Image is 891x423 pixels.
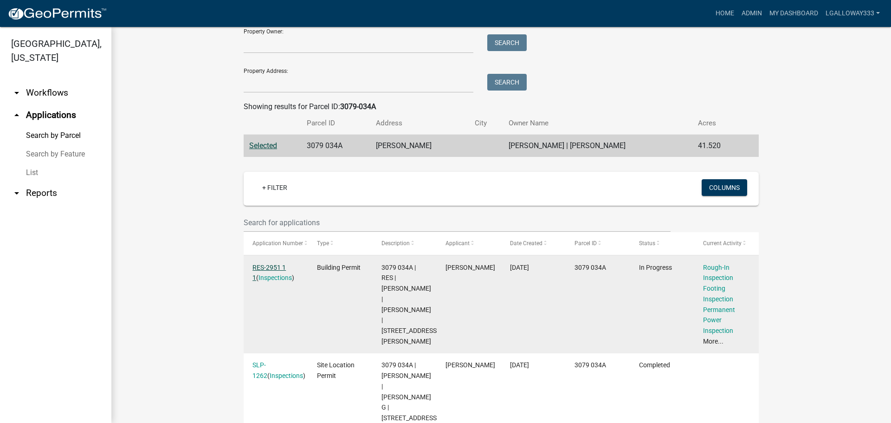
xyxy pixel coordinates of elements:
div: Showing results for Parcel ID: [244,101,759,112]
i: arrow_drop_down [11,87,22,98]
th: Owner Name [503,112,692,134]
span: Date Created [510,240,542,247]
a: RES-2951 1 1 [252,264,286,282]
button: Search [487,34,527,51]
span: Tom Griffith [445,264,495,271]
td: [PERSON_NAME] | [PERSON_NAME] [503,135,692,157]
datatable-header-cell: Status [630,232,695,254]
a: Inspections [270,372,303,379]
a: SLP-1262 [252,361,267,379]
a: Footing Inspection [703,285,733,303]
span: Completed [639,361,670,369]
button: Search [487,74,527,91]
datatable-header-cell: Parcel ID [566,232,630,254]
th: Parcel ID [301,112,370,134]
a: Home [712,5,738,22]
a: More... [703,338,723,345]
span: Current Activity [703,240,742,247]
span: In Progress [639,264,672,271]
span: Applicant [445,240,470,247]
datatable-header-cell: Type [308,232,373,254]
i: arrow_drop_down [11,188,22,199]
datatable-header-cell: Application Number [244,232,308,254]
span: Description [381,240,410,247]
td: [PERSON_NAME] [370,135,469,157]
span: Building Permit [317,264,361,271]
a: + Filter [255,179,295,196]
span: Tom Griffith [445,361,495,369]
datatable-header-cell: Current Activity [694,232,759,254]
a: Admin [738,5,766,22]
span: 3079 034A [575,264,606,271]
datatable-header-cell: Description [373,232,437,254]
input: Search for applications [244,213,671,232]
div: ( ) [252,262,299,284]
a: Selected [249,141,277,150]
span: Parcel ID [575,240,597,247]
td: 41.520 [692,135,742,157]
div: ( ) [252,360,299,381]
span: 3079 034A | RES | FRED D HANEY | HANEY LYNDA G | 905 NORTHCUTT RD [381,264,439,345]
span: 01/09/2025 [510,361,529,369]
datatable-header-cell: Applicant [437,232,501,254]
button: Columns [702,179,747,196]
span: 3079 034A [575,361,606,369]
a: lgalloway333 [822,5,884,22]
span: Site Location Permit [317,361,355,379]
th: Address [370,112,469,134]
datatable-header-cell: Date Created [501,232,566,254]
a: Rough-In Inspection [703,264,733,282]
a: My Dashboard [766,5,822,22]
span: Application Number [252,240,303,247]
td: 3079 034A [301,135,370,157]
a: Inspections [258,274,292,281]
span: Type [317,240,329,247]
a: Permanent Power Inspection [703,306,735,335]
th: City [469,112,504,134]
i: arrow_drop_up [11,110,22,121]
strong: 3079-034A [340,102,376,111]
span: Status [639,240,655,247]
span: 01/22/2025 [510,264,529,271]
th: Acres [692,112,742,134]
